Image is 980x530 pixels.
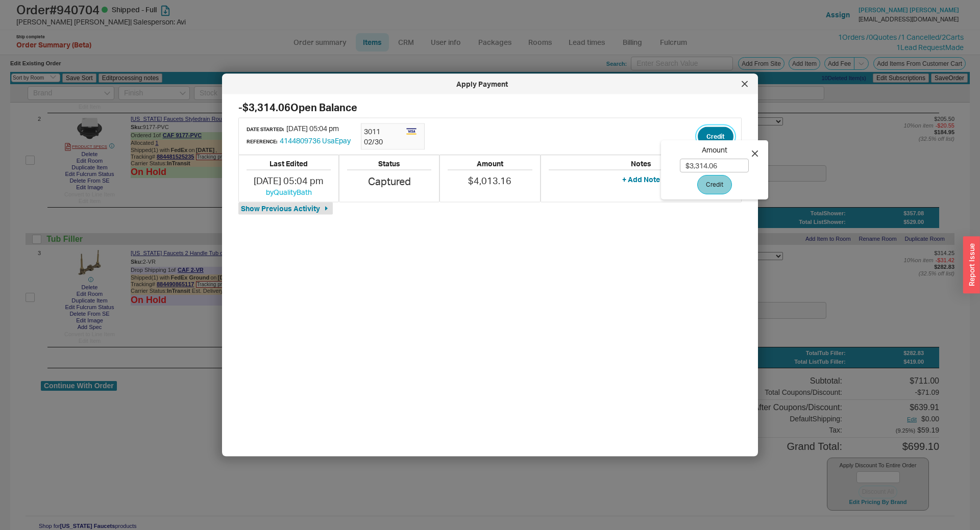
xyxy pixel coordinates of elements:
h5: Last Edited [247,160,331,170]
div: Captured [347,174,431,188]
h6: Reference: [247,139,277,144]
h5: Status [347,160,431,170]
a: 4144809736 UsaEpay [280,136,351,145]
div: Apply Payment [227,79,737,89]
span: $4,013.16 [468,174,511,186]
span: Amount [680,145,749,155]
button: Show Previous Activity [238,203,333,215]
div: [DATE] 05:04 pm [247,174,331,187]
span: [DATE] 05:04 pm [286,124,339,133]
h2: -$3,314.06 Open Balance [238,103,742,113]
button: Credit [697,175,732,194]
span: Show Previous Activity [241,204,320,214]
input: Amount [680,159,749,172]
h5: Notes [549,160,733,170]
h5: Amount [448,160,532,170]
div: by QualityBath [247,187,331,197]
button: + Add Note [622,174,660,184]
button: Credit [698,127,733,146]
span: Credit [706,179,723,191]
h6: Date Started: [247,127,284,132]
div: 02 / 30 [364,137,401,147]
div: 3011 [364,127,401,137]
